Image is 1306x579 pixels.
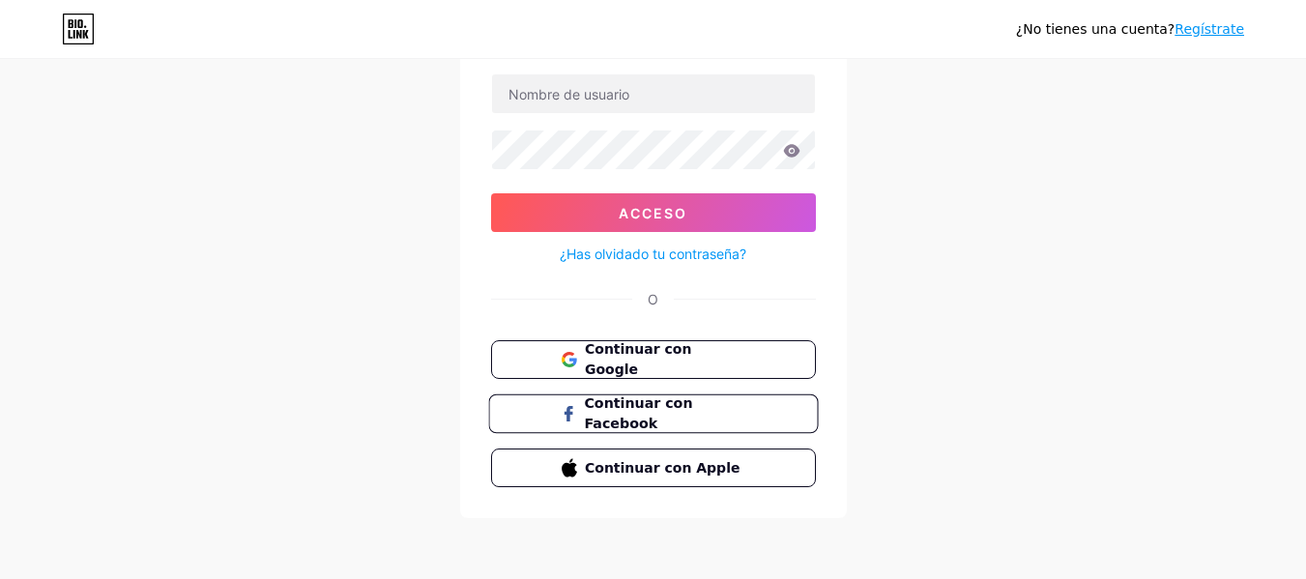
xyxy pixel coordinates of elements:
[560,244,746,264] a: ¿Has olvidado tu contraseña?
[491,193,816,232] button: Acceso
[648,291,658,307] font: O
[491,340,816,379] button: Continuar con Google
[491,394,816,433] a: Continuar con Facebook
[491,449,816,487] button: Continuar con Apple
[584,395,692,432] font: Continuar con Facebook
[619,205,687,221] font: Acceso
[560,246,746,262] font: ¿Has olvidado tu contraseña?
[585,460,740,476] font: Continuar con Apple
[585,341,691,377] font: Continuar con Google
[1016,21,1175,37] font: ¿No tienes una cuenta?
[488,394,818,434] button: Continuar con Facebook
[1175,21,1244,37] a: Regístrate
[492,74,815,113] input: Nombre de usuario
